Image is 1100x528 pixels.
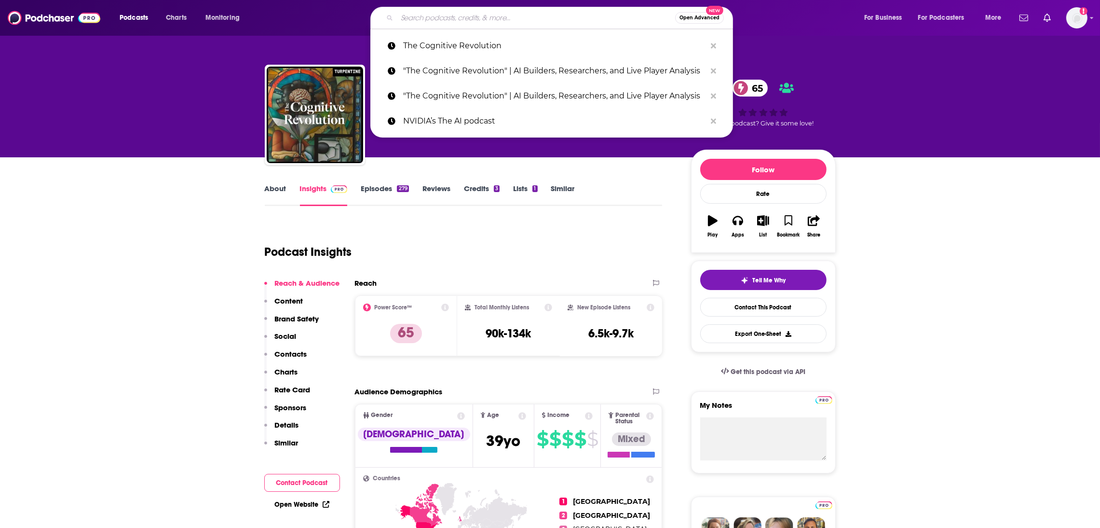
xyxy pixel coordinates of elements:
button: Contacts [264,349,307,367]
button: Brand Safety [264,314,319,332]
button: open menu [199,10,252,26]
svg: Add a profile image [1080,7,1087,15]
div: Search podcasts, credits, & more... [380,7,742,29]
a: Episodes279 [361,184,408,206]
button: Charts [264,367,298,385]
h2: Power Score™ [375,304,412,311]
div: 3 [494,185,500,192]
button: Rate Card [264,385,311,403]
div: Rate [700,184,827,204]
label: My Notes [700,401,827,417]
div: Bookmark [777,232,800,238]
p: NVIDIA’s The AI podcast [403,109,706,134]
span: Charts [166,11,187,25]
p: Content [275,296,303,306]
p: Details [275,420,299,430]
p: Rate Card [275,385,311,394]
button: Details [264,420,299,438]
p: Social [275,332,297,341]
button: open menu [113,10,161,26]
button: Play [700,209,725,244]
span: For Podcasters [918,11,964,25]
p: "The Cognitive Revolution" | AI Builders, Researchers, and Live Player Analysis [403,83,706,109]
span: Get this podcast via API [731,368,805,376]
a: Podchaser - Follow, Share and Rate Podcasts [8,9,100,27]
span: [GEOGRAPHIC_DATA] [573,511,650,520]
span: 65 [742,80,768,97]
h1: Podcast Insights [265,245,352,259]
h3: 6.5k-9.7k [588,326,634,341]
p: The Cognitive Revolution [403,33,706,58]
button: open menu [912,10,978,26]
span: Tell Me Why [752,277,786,284]
div: [DEMOGRAPHIC_DATA] [358,428,470,441]
div: 1 [532,185,537,192]
a: Open Website [275,500,329,509]
a: About [265,184,286,206]
img: User Profile [1066,7,1087,28]
span: 39 yo [486,431,520,450]
button: Sponsors [264,403,307,421]
div: Apps [732,232,744,238]
p: Charts [275,367,298,376]
a: Get this podcast via API [713,360,814,384]
img: "The Cognitive Revolution" | AI Builders, Researchers, and Live Player Analysis [267,67,363,163]
img: Podchaser Pro [331,185,348,193]
button: Bookmark [776,209,801,244]
span: Income [547,412,570,418]
a: "The Cognitive Revolution" | AI Builders, Researchers, and Live Player Analysis [370,83,733,109]
span: 2 [559,512,567,519]
span: $ [537,431,548,447]
div: Share [807,232,820,238]
a: Contact This Podcast [700,298,827,317]
a: Charts [160,10,192,26]
div: 65Good podcast? Give it some love! [691,73,836,133]
span: Monitoring [205,11,240,25]
button: Show profile menu [1066,7,1087,28]
img: Podchaser Pro [815,396,832,404]
span: Good podcast? Give it some love! [713,120,814,127]
span: $ [587,431,598,447]
button: Follow [700,159,827,180]
span: $ [549,431,561,447]
button: Content [264,296,303,314]
p: Sponsors [275,403,307,412]
h2: New Episode Listens [577,304,630,311]
button: Social [264,332,297,349]
button: Share [801,209,826,244]
button: Open AdvancedNew [675,12,724,24]
h2: Reach [355,278,377,288]
a: NVIDIA’s The AI podcast [370,109,733,134]
div: Play [707,232,718,238]
button: Similar [264,438,299,456]
p: "The Cognitive Revolution" | AI Builders, Researchers, and Live Player Analysis [403,58,706,83]
h2: Total Monthly Listens [475,304,529,311]
span: For Business [864,11,902,25]
span: Parental Status [615,412,645,425]
a: Credits3 [464,184,500,206]
input: Search podcasts, credits, & more... [397,10,675,26]
img: Podchaser Pro [815,501,832,509]
h3: 90k-134k [486,326,531,341]
p: 65 [390,324,422,343]
a: Show notifications dropdown [1040,10,1055,26]
span: Open Advanced [679,15,720,20]
p: Similar [275,438,299,447]
button: Apps [725,209,750,244]
p: Brand Safety [275,314,319,323]
button: tell me why sparkleTell Me Why [700,270,827,290]
span: [GEOGRAPHIC_DATA] [573,497,650,506]
div: List [760,232,767,238]
h2: Audience Demographics [355,387,443,396]
a: "The Cognitive Revolution" | AI Builders, Researchers, and Live Player Analysis [370,58,733,83]
span: 1 [559,498,567,505]
button: Reach & Audience [264,278,340,296]
p: Reach & Audience [275,278,340,288]
button: Export One-Sheet [700,324,827,343]
span: Podcasts [120,11,148,25]
a: Show notifications dropdown [1016,10,1032,26]
span: Countries [373,475,401,482]
div: 279 [397,185,408,192]
div: Mixed [612,432,651,446]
